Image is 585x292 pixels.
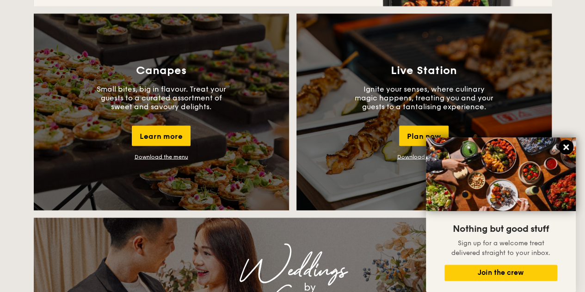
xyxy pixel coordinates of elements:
div: Weddings [115,262,470,279]
h3: Live Station [391,64,457,77]
div: Plan now [399,125,449,146]
h3: Canapes [136,64,186,77]
a: Download the menu [135,153,188,160]
p: Small bites, big in flavour. Treat your guests to a curated assortment of sweet and savoury delig... [92,84,231,111]
a: Download the menu [397,153,451,160]
div: Learn more [132,125,191,146]
button: Close [559,140,573,155]
span: Nothing but good stuff [453,224,549,235]
img: DSC07876-Edit02-Large.jpeg [426,137,576,211]
p: Ignite your senses, where culinary magic happens, treating you and your guests to a tantalising e... [355,84,493,111]
span: Sign up for a welcome treat delivered straight to your inbox. [451,239,550,257]
button: Join the crew [444,265,557,281]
